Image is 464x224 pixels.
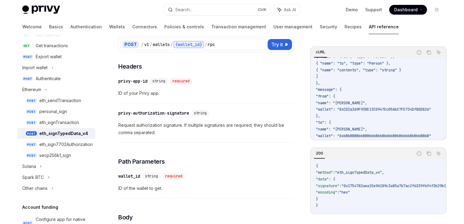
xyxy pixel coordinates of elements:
[205,41,207,48] div: /
[150,41,152,48] div: /
[316,68,401,73] span: { "name": "contents", "type": "string" }
[284,7,296,13] span: Ask AI
[70,20,102,34] a: Authentication
[118,213,133,222] span: Body
[118,185,294,192] span: ID of the wallet to get.
[141,41,144,48] div: /
[316,61,391,66] span: { "name": "to", "type": "Person" },
[316,133,431,138] span: "wallet": "0xbBbBBBBbbBBBbbbBbbBbbbbBBbBbbbbBbBbbBBbB"
[49,20,63,34] a: Basics
[26,153,37,158] span: POST
[415,150,423,158] button: Report incorrect code
[211,20,266,34] a: Transaction management
[109,20,125,34] a: Wallets
[208,41,215,48] div: rpc
[39,141,93,148] div: eth_sign7702Authorization
[194,111,207,116] span: string
[118,110,189,116] div: privy-authorization-signature
[339,183,341,188] span: :
[316,81,320,86] span: },
[333,170,335,175] span: :
[164,20,204,34] a: Policies & controls
[36,42,68,49] div: Get transactions
[316,203,318,208] span: }
[425,150,433,158] button: Copy the contents from the code block
[369,20,399,34] a: API reference
[22,174,44,181] div: Spark BTC
[17,117,95,128] a: POSTeth_signTransaction
[39,119,79,126] div: eth_signTransaction
[39,108,67,115] div: personal_sign
[316,107,431,112] span: "wallet": "0xCD2a3d9F938E13CD947Ec05AbC7FE734Df8DD826"
[17,150,95,161] a: POSTsecp256k1_sign
[170,78,192,84] div: required
[432,5,442,15] button: Toggle dark mode
[314,150,325,157] div: 200
[39,130,88,137] div: eth_signTypedData_v4
[145,174,158,179] span: string
[39,97,81,104] div: eth_sendTransaction
[22,20,42,34] a: Welcome
[17,40,95,51] a: GETGet transactions
[22,86,41,93] div: Ethereum
[173,41,204,48] div: {wallet_id}
[316,197,318,201] span: }
[39,152,71,159] div: secp256k1_sign
[425,48,433,56] button: Copy the contents from the code block
[316,94,335,99] span: "from": {
[17,73,95,84] a: POSTAuthenticate
[17,106,95,117] a: POSTpersonal_sign
[339,190,350,195] span: "hex"
[273,20,312,34] a: User management
[258,7,267,12] span: Ctrl K
[36,53,62,60] div: Export wallet
[123,41,139,48] div: POST
[316,190,337,195] span: "encoding"
[170,41,173,48] div: /
[17,51,95,62] a: POSTExport wallet
[22,185,48,192] div: Other chains
[415,48,423,56] button: Report incorrect code
[17,139,95,150] a: POSTeth_sign7702Authorization
[26,131,37,136] span: POST
[17,95,95,106] a: POSTeth_sendTransaction
[316,177,329,182] span: "data"
[394,7,418,13] span: Dashboard
[22,76,33,81] span: POST
[17,128,95,139] a: POSTeth_signTypedData_v4
[316,183,339,188] span: "signature"
[118,122,294,136] span: Request authorization signature. If multiple signatures are required, they should be comma separa...
[163,173,185,179] div: required
[268,39,292,50] button: Try it
[316,87,341,92] span: "message": {
[22,55,33,59] span: POST
[329,177,335,182] span: : {
[316,170,333,175] span: "method"
[22,44,31,48] span: GET
[435,150,443,158] button: Ask AI
[316,74,318,79] span: ]
[389,5,427,15] a: Dashboard
[26,109,37,114] span: POST
[320,20,337,34] a: Security
[22,204,58,211] h5: Account funding
[118,157,165,166] span: Path Parameters
[273,4,300,15] button: Ask AI
[344,20,362,34] a: Recipes
[26,98,37,103] span: POST
[382,170,384,175] span: ,
[118,173,140,179] div: wallet_id
[337,190,339,195] span: :
[271,41,283,48] span: Try it
[22,64,48,71] div: Import wallet
[316,164,318,169] span: {
[316,127,367,132] span: "name": "[PERSON_NAME]",
[152,79,165,84] span: string
[26,120,37,125] span: POST
[22,5,60,14] img: light logo
[118,62,142,71] span: Headers
[118,78,148,84] div: privy-app-id
[314,48,327,56] div: cURL
[435,48,443,56] button: Ask AI
[132,20,157,34] a: Connectors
